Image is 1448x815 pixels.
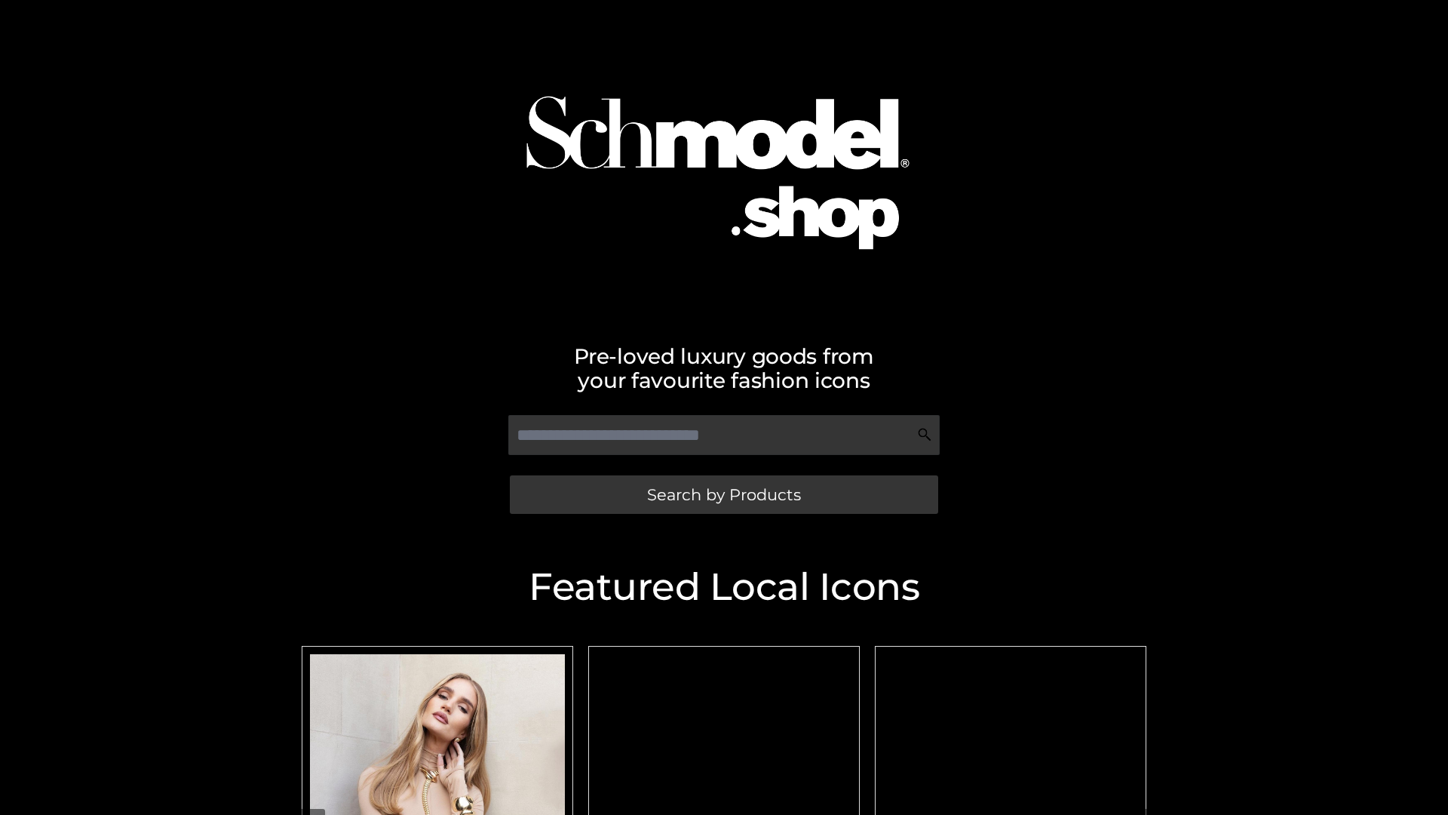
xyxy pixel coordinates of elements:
h2: Pre-loved luxury goods from your favourite fashion icons [294,344,1154,392]
span: Search by Products [647,487,801,503]
a: Search by Products [510,475,938,514]
img: Search Icon [917,427,932,442]
h2: Featured Local Icons​ [294,568,1154,606]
